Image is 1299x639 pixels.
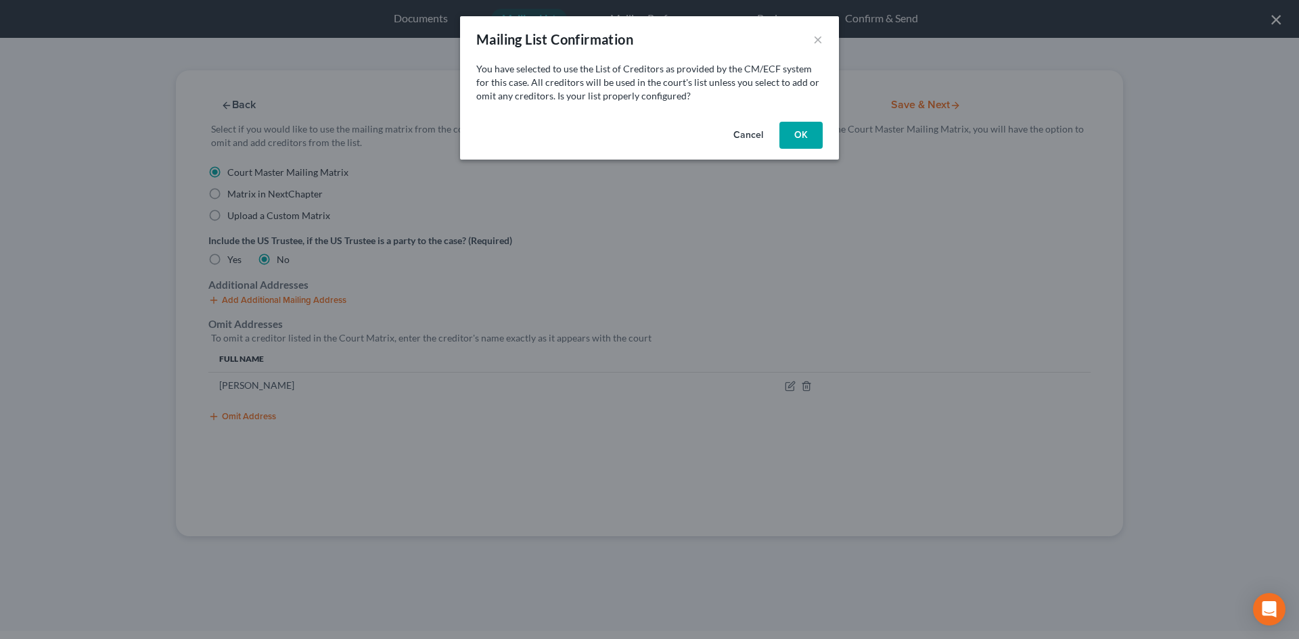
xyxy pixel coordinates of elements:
button: OK [779,122,823,149]
button: Cancel [723,122,774,149]
button: × [813,31,823,47]
div: Mailing List Confirmation [476,30,633,49]
div: Open Intercom Messenger [1253,593,1285,625]
p: You have selected to use the List of Creditors as provided by the CM/ECF system for this case. Al... [476,62,823,103]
